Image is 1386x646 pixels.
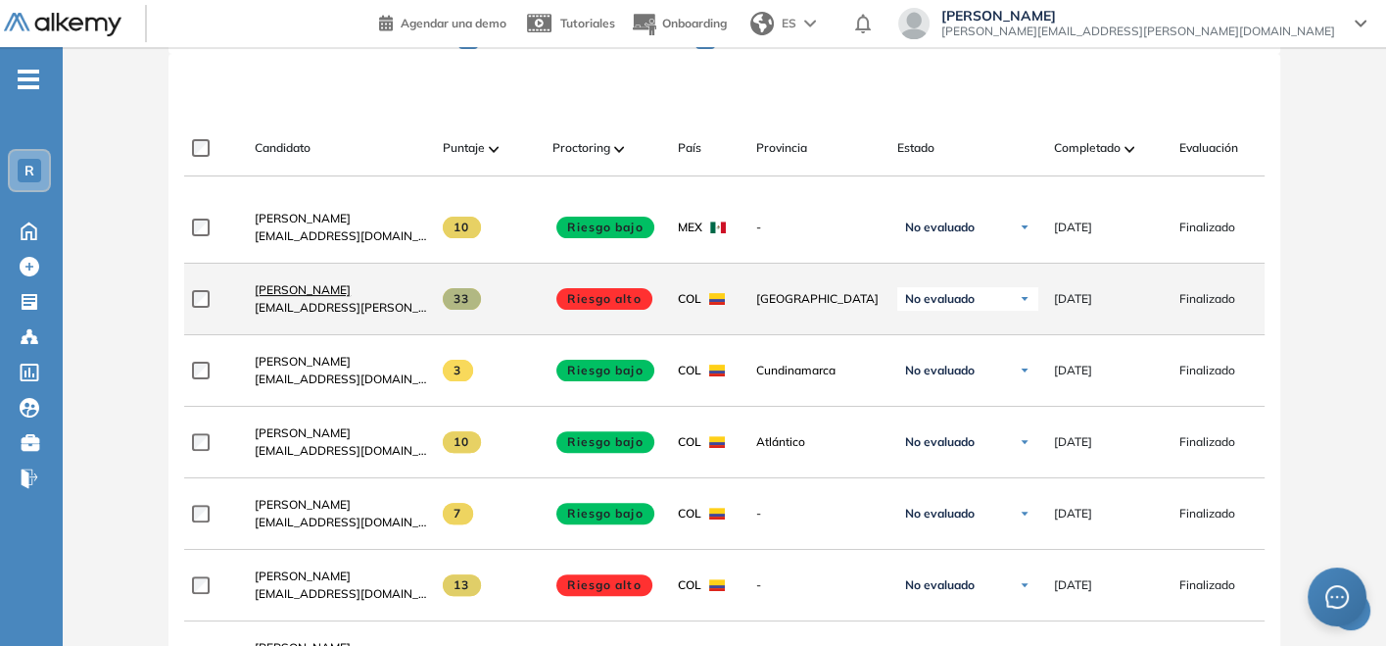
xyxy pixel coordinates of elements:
[678,433,701,451] span: COL
[379,10,506,33] a: Agendar una demo
[255,139,311,157] span: Candidato
[1179,505,1235,522] span: Finalizado
[255,424,427,442] a: [PERSON_NAME]
[1179,290,1235,308] span: Finalizado
[678,505,701,522] span: COL
[1019,365,1030,376] img: Ícono de flecha
[941,8,1335,24] span: [PERSON_NAME]
[489,146,499,152] img: [missing "en.ARROW_ALT" translation]
[255,354,351,369] span: [PERSON_NAME]
[556,360,654,381] span: Riesgo bajo
[255,299,427,317] span: [EMAIL_ADDRESS][PERSON_NAME][DOMAIN_NAME]
[255,514,427,531] span: [EMAIL_ADDRESS][DOMAIN_NAME]
[804,20,816,27] img: arrow
[1054,362,1092,379] span: [DATE]
[1054,290,1092,308] span: [DATE]
[678,290,701,308] span: COL
[1019,436,1030,448] img: Ícono de flecha
[255,281,427,299] a: [PERSON_NAME]
[905,220,975,235] span: No evaluado
[678,139,701,157] span: País
[255,210,427,227] a: [PERSON_NAME]
[1288,552,1386,646] iframe: Chat Widget
[678,362,701,379] span: COL
[756,576,882,594] span: -
[255,353,427,371] a: [PERSON_NAME]
[560,16,615,30] span: Tutoriales
[1054,433,1092,451] span: [DATE]
[905,577,975,593] span: No evaluado
[678,576,701,594] span: COL
[709,579,725,591] img: COL
[941,24,1335,39] span: [PERSON_NAME][EMAIL_ADDRESS][PERSON_NAME][DOMAIN_NAME]
[443,431,481,453] span: 10
[662,16,727,30] span: Onboarding
[756,362,882,379] span: Cundinamarca
[1179,139,1238,157] span: Evaluación
[556,574,652,596] span: Riesgo alto
[556,503,654,524] span: Riesgo bajo
[756,219,882,236] span: -
[897,139,934,157] span: Estado
[710,222,726,233] img: MEX
[782,15,796,32] span: ES
[255,371,427,388] span: [EMAIL_ADDRESS][DOMAIN_NAME]
[18,77,39,81] i: -
[1179,362,1235,379] span: Finalizado
[443,217,481,238] span: 10
[1054,576,1092,594] span: [DATE]
[1124,146,1134,152] img: [missing "en.ARROW_ALT" translation]
[1054,219,1092,236] span: [DATE]
[255,425,351,440] span: [PERSON_NAME]
[255,497,351,512] span: [PERSON_NAME]
[709,436,725,448] img: COL
[678,219,702,236] span: MEX
[709,293,725,305] img: COL
[756,505,882,522] span: -
[905,291,975,307] span: No evaluado
[1019,579,1030,591] img: Ícono de flecha
[905,363,975,378] span: No evaluado
[4,13,121,37] img: Logo
[756,139,807,157] span: Provincia
[443,288,481,310] span: 33
[556,217,654,238] span: Riesgo bajo
[1019,508,1030,520] img: Ícono de flecha
[443,503,473,524] span: 7
[750,12,774,35] img: world
[614,146,624,152] img: [missing "en.ARROW_ALT" translation]
[1288,552,1386,646] div: Widget de chat
[443,360,473,381] span: 3
[905,434,975,450] span: No evaluado
[255,282,351,297] span: [PERSON_NAME]
[556,288,652,310] span: Riesgo alto
[631,3,727,45] button: Onboarding
[905,506,975,522] span: No evaluado
[255,568,427,585] a: [PERSON_NAME]
[443,574,481,596] span: 13
[1054,139,1121,157] span: Completado
[1179,433,1235,451] span: Finalizado
[1179,576,1235,594] span: Finalizado
[443,139,485,157] span: Puntaje
[255,569,351,583] span: [PERSON_NAME]
[1019,222,1030,233] img: Ícono de flecha
[1019,293,1030,305] img: Ícono de flecha
[255,585,427,603] span: [EMAIL_ADDRESS][DOMAIN_NAME]
[255,211,351,225] span: [PERSON_NAME]
[1179,219,1235,236] span: Finalizado
[255,442,427,460] span: [EMAIL_ADDRESS][DOMAIN_NAME]
[1054,505,1092,522] span: [DATE]
[552,139,610,157] span: Proctoring
[756,433,882,451] span: Atlántico
[255,227,427,245] span: [EMAIL_ADDRESS][DOMAIN_NAME]
[255,496,427,514] a: [PERSON_NAME]
[401,16,506,30] span: Agendar una demo
[556,431,654,453] span: Riesgo bajo
[756,290,882,308] span: [GEOGRAPHIC_DATA]
[709,508,725,520] img: COL
[24,163,34,178] span: R
[709,365,725,376] img: COL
